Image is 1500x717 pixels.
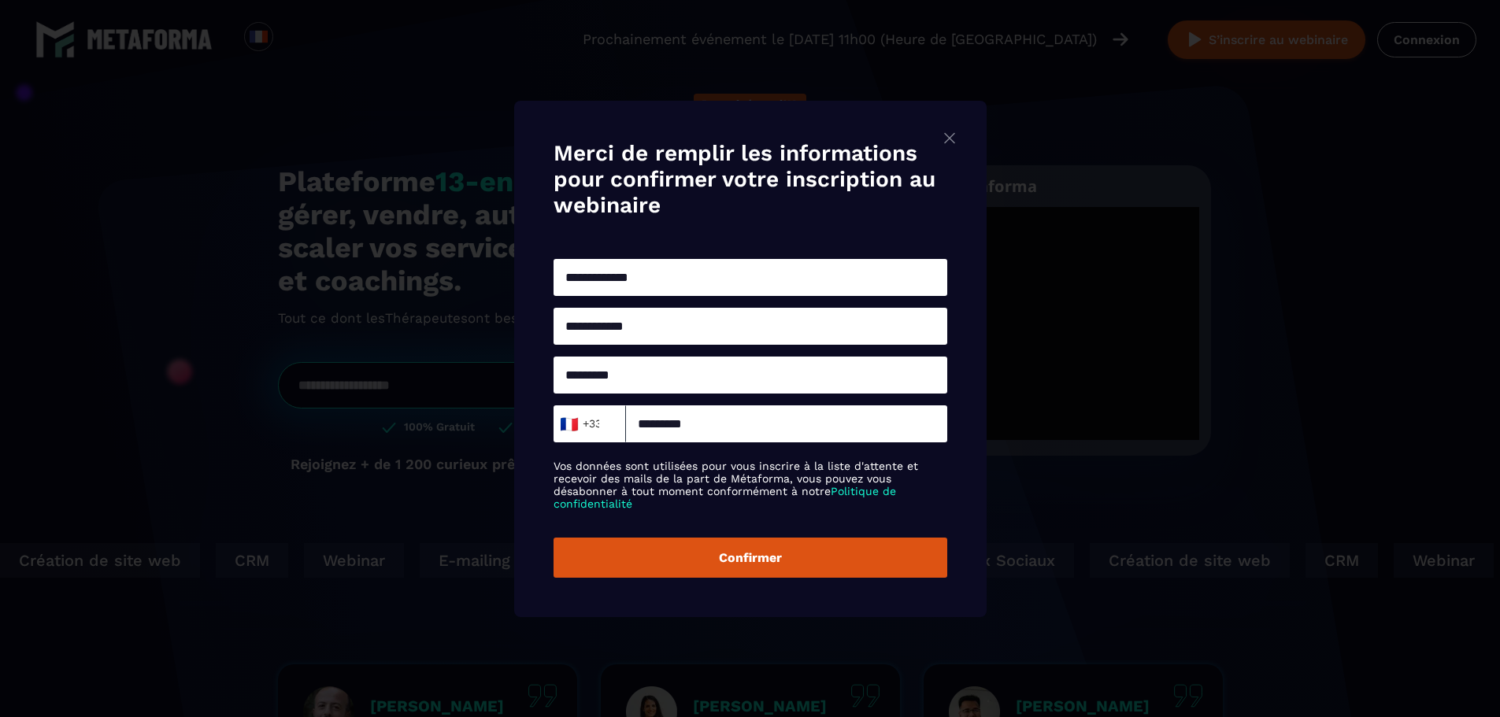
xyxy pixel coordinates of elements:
label: Vos données sont utilisées pour vous inscrire à la liste d'attente et recevoir des mails de la pa... [554,460,947,510]
h4: Merci de remplir les informations pour confirmer votre inscription au webinaire [554,140,947,218]
div: Search for option [554,405,626,442]
input: Search for option [600,412,612,435]
img: close [940,128,959,148]
button: Confirmer [554,538,947,578]
span: 🇫🇷 [558,412,578,434]
span: +33 [563,412,596,434]
a: Politique de confidentialité [554,485,896,510]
